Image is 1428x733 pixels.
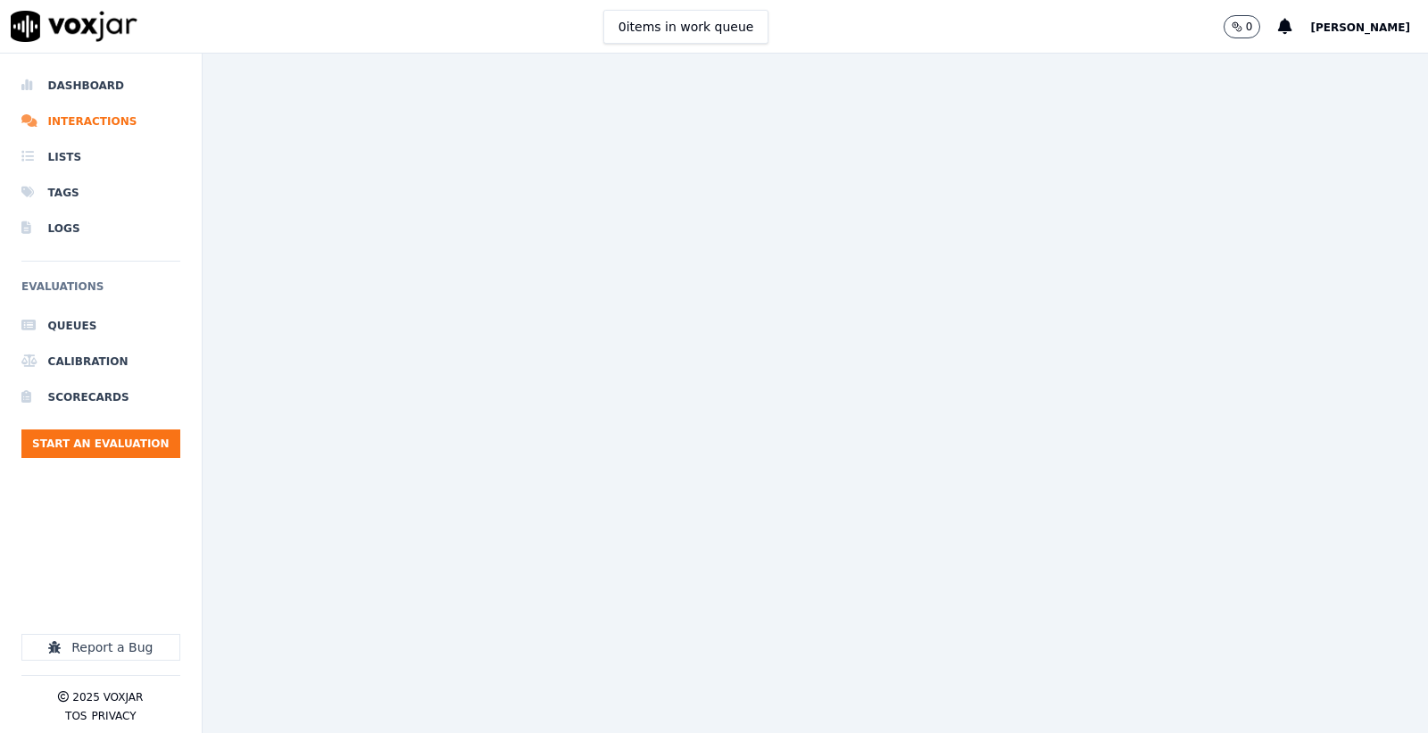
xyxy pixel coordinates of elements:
[21,175,180,211] a: Tags
[1224,15,1261,38] button: 0
[21,276,180,308] h6: Evaluations
[21,139,180,175] a: Lists
[1224,15,1279,38] button: 0
[11,11,137,42] img: voxjar logo
[1310,21,1410,34] span: [PERSON_NAME]
[1246,20,1253,34] p: 0
[21,104,180,139] a: Interactions
[21,211,180,246] a: Logs
[21,634,180,661] button: Report a Bug
[21,429,180,458] button: Start an Evaluation
[21,344,180,379] a: Calibration
[21,308,180,344] a: Queues
[92,709,137,723] button: Privacy
[65,709,87,723] button: TOS
[603,10,769,44] button: 0items in work queue
[21,379,180,415] a: Scorecards
[1310,16,1428,37] button: [PERSON_NAME]
[21,68,180,104] a: Dashboard
[72,690,143,704] p: 2025 Voxjar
